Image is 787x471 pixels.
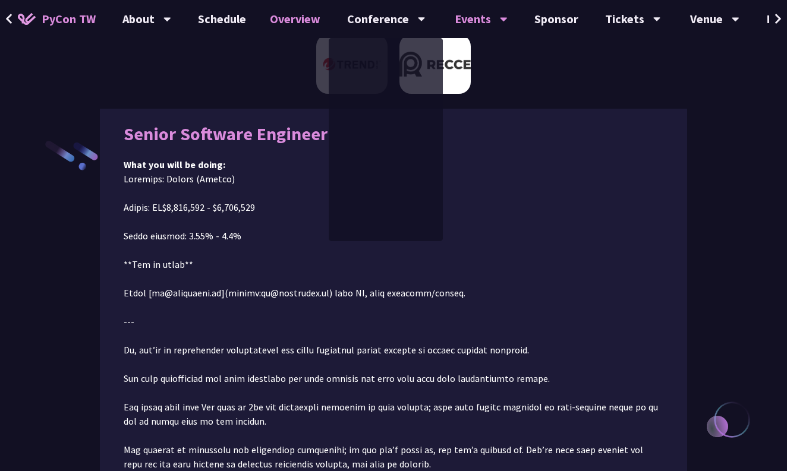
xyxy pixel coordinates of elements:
div: Senior Software Engineer [124,122,663,146]
div: What you will be doing: [124,157,663,172]
a: PyCon TW [6,4,108,34]
img: 趨勢科技 Trend Micro [316,34,388,94]
img: Home icon of PyCon TW 2025 [18,13,36,25]
span: PyCon TW [42,10,96,28]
